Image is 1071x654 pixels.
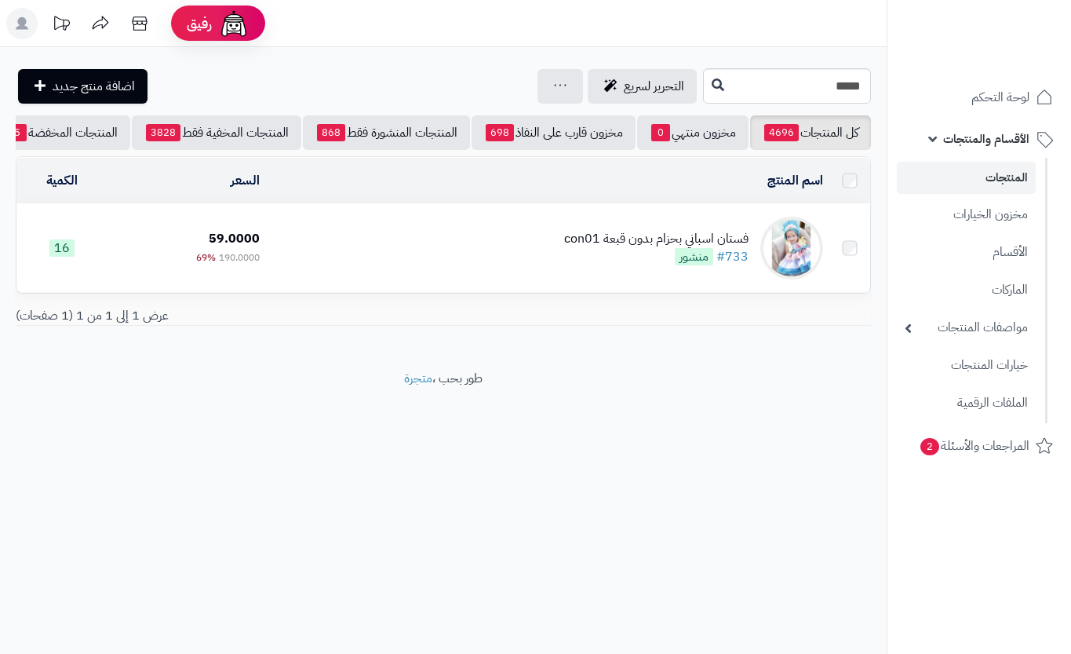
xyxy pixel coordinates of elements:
[716,247,749,266] a: #733
[919,435,1029,457] span: المراجعات والأسئلة
[897,162,1036,194] a: المنتجات
[4,307,443,325] div: عرض 1 إلى 1 من 1 (1 صفحات)
[486,124,514,141] span: 698
[46,171,78,190] a: الكمية
[231,171,260,190] a: السعر
[303,115,470,150] a: المنتجات المنشورة فقط868
[564,230,749,248] div: فستان اسباني بحزام بدون قبعة con01
[624,77,684,96] span: التحرير لسريع
[588,69,697,104] a: التحرير لسريع
[196,250,216,265] span: 69%
[964,32,1056,65] img: logo-2.png
[897,236,1036,269] a: الأقسام
[897,79,1062,116] a: لوحة التحكم
[42,8,81,43] a: تحديثات المنصة
[219,250,260,265] span: 190.0000
[750,115,871,150] a: كل المنتجات4696
[317,124,345,141] span: 868
[897,427,1062,465] a: المراجعات والأسئلة2
[8,124,27,141] span: 5
[971,86,1029,108] span: لوحة التحكم
[404,369,432,388] a: متجرة
[897,198,1036,232] a: مخزون الخيارات
[651,124,670,141] span: 0
[49,239,75,257] span: 16
[218,8,250,39] img: ai-face.png
[897,349,1036,382] a: خيارات المنتجات
[897,386,1036,420] a: الملفات الرقمية
[920,438,939,456] span: 2
[209,229,260,248] span: 59.0000
[760,217,823,280] img: فستان اسباني بحزام بدون قبعة con01
[897,273,1036,307] a: الماركات
[943,128,1029,150] span: الأقسام والمنتجات
[187,14,212,33] span: رفيق
[146,124,180,141] span: 3828
[764,124,799,141] span: 4696
[897,311,1036,345] a: مواصفات المنتجات
[18,69,148,104] a: اضافة منتج جديد
[132,115,301,150] a: المنتجات المخفية فقط3828
[472,115,636,150] a: مخزون قارب على النفاذ698
[53,77,135,96] span: اضافة منتج جديد
[767,171,823,190] a: اسم المنتج
[675,248,713,265] span: منشور
[637,115,749,150] a: مخزون منتهي0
